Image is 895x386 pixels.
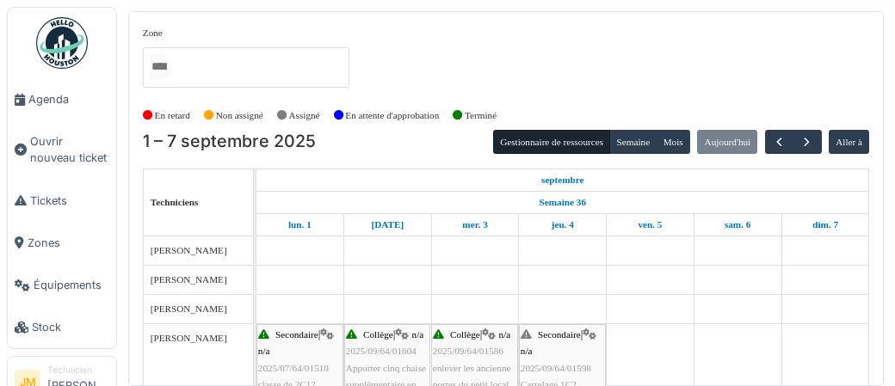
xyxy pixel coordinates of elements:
span: Équipements [34,277,109,293]
input: Tous [150,54,167,79]
a: 3 septembre 2025 [458,214,491,236]
button: Précédent [765,130,793,155]
span: 2025/09/64/01586 [433,346,503,356]
span: Techniciens [151,197,199,207]
span: Agenda [28,91,109,107]
a: Tickets [8,180,116,222]
span: Ouvrir nouveau ticket [30,133,109,166]
a: Agenda [8,78,116,120]
span: [PERSON_NAME] [151,274,227,285]
span: Collège [450,329,480,340]
span: n/a [499,329,511,340]
div: Technicien [47,364,109,377]
span: Zones [28,235,109,251]
button: Semaine [609,130,657,154]
a: 4 septembre 2025 [547,214,578,236]
label: Zone [143,26,163,40]
label: Assigné [289,108,320,123]
span: n/a [521,346,533,356]
span: Stock [32,319,109,335]
button: Aller à [829,130,869,154]
span: 2025/07/64/01510 [258,363,329,373]
span: 2025/09/64/01598 [521,363,591,373]
a: 7 septembre 2025 [808,214,843,236]
span: [PERSON_NAME] [151,303,227,314]
img: Badge_color-CXgf-gQk.svg [36,17,88,69]
span: Tickets [30,193,109,209]
a: 1 septembre 2025 [284,214,316,236]
span: Secondaire [275,329,318,340]
button: Gestionnaire de ressources [493,130,610,154]
a: Ouvrir nouveau ticket [8,120,116,179]
a: 5 septembre 2025 [633,214,666,236]
button: Suivant [793,130,821,155]
label: En retard [155,108,190,123]
a: Équipements [8,264,116,306]
a: Stock [8,306,116,348]
a: Semaine 36 [535,192,590,213]
span: Collège [363,329,393,340]
label: En attente d'approbation [345,108,439,123]
h2: 1 – 7 septembre 2025 [143,132,316,152]
label: Non assigné [216,108,263,123]
a: 6 septembre 2025 [720,214,755,236]
span: [PERSON_NAME] [151,245,227,255]
label: Terminé [465,108,497,123]
a: 2 septembre 2025 [367,214,409,236]
span: [PERSON_NAME] [151,333,227,343]
a: Zones [8,222,116,264]
button: Mois [656,130,690,154]
button: Aujourd'hui [697,130,757,154]
a: 1 septembre 2025 [537,169,589,191]
span: 2025/09/64/01604 [346,346,417,356]
span: n/a [258,346,270,356]
span: Secondaire [538,329,581,340]
span: n/a [412,329,424,340]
